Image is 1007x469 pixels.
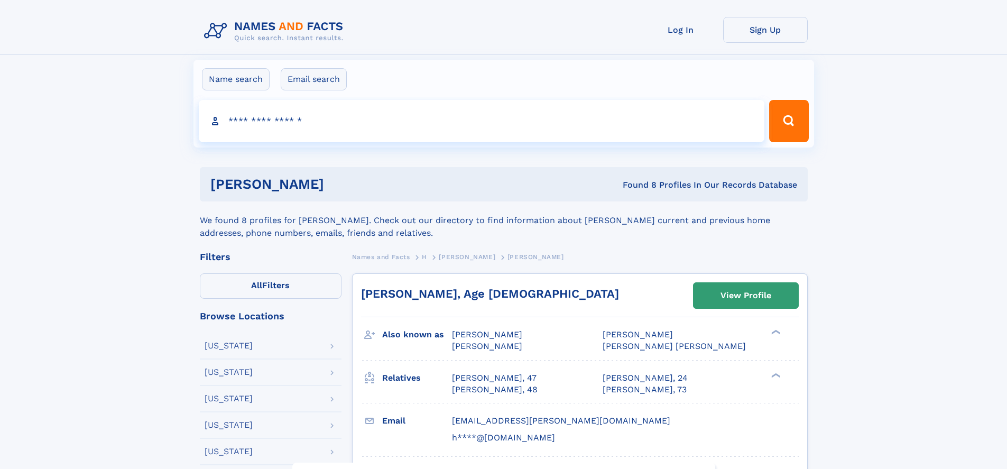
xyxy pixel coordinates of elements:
[452,329,522,339] span: [PERSON_NAME]
[382,412,452,430] h3: Email
[769,329,781,336] div: ❯
[452,416,670,426] span: [EMAIL_ADDRESS][PERSON_NAME][DOMAIN_NAME]
[769,372,781,379] div: ❯
[200,273,341,299] label: Filters
[205,368,253,376] div: [US_STATE]
[281,68,347,90] label: Email search
[452,384,538,396] a: [PERSON_NAME], 48
[200,311,341,321] div: Browse Locations
[200,252,341,262] div: Filters
[361,287,619,300] a: [PERSON_NAME], Age [DEMOGRAPHIC_DATA]
[210,178,474,191] h1: [PERSON_NAME]
[199,100,765,142] input: search input
[603,341,746,351] span: [PERSON_NAME] [PERSON_NAME]
[720,283,771,308] div: View Profile
[200,201,808,240] div: We found 8 profiles for [PERSON_NAME]. Check out our directory to find information about [PERSON_...
[382,326,452,344] h3: Also known as
[603,384,687,396] a: [PERSON_NAME], 73
[200,17,352,45] img: Logo Names and Facts
[603,372,688,384] a: [PERSON_NAME], 24
[439,250,495,263] a: [PERSON_NAME]
[639,17,723,43] a: Log In
[205,421,253,429] div: [US_STATE]
[452,341,522,351] span: [PERSON_NAME]
[507,253,564,261] span: [PERSON_NAME]
[422,253,427,261] span: H
[422,250,427,263] a: H
[694,283,798,308] a: View Profile
[452,372,537,384] a: [PERSON_NAME], 47
[473,179,797,191] div: Found 8 Profiles In Our Records Database
[205,394,253,403] div: [US_STATE]
[723,17,808,43] a: Sign Up
[439,253,495,261] span: [PERSON_NAME]
[603,329,673,339] span: [PERSON_NAME]
[352,250,410,263] a: Names and Facts
[251,280,262,290] span: All
[769,100,808,142] button: Search Button
[205,447,253,456] div: [US_STATE]
[205,342,253,350] div: [US_STATE]
[382,369,452,387] h3: Relatives
[202,68,270,90] label: Name search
